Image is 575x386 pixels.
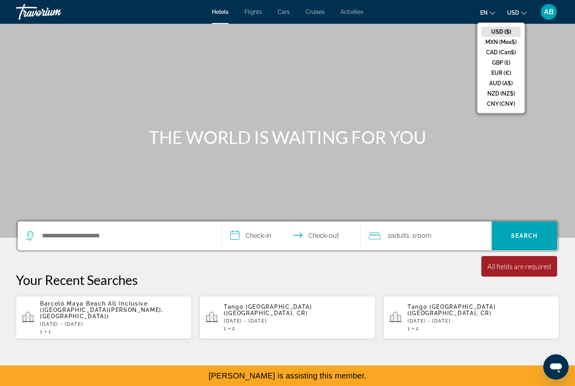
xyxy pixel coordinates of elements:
span: [PERSON_NAME] is assisting this member. [209,371,367,380]
a: Activities [340,9,363,15]
input: Search hotel destination [41,230,210,242]
span: 1 [48,329,51,334]
span: 2 [416,326,419,331]
p: [DATE] - [DATE] [40,321,185,327]
span: Tango [GEOGRAPHIC_DATA] ([GEOGRAPHIC_DATA], CR) [224,304,312,316]
span: USD [507,10,519,16]
button: CNY (CN¥) [481,99,521,109]
button: CAD (Can$) [481,47,521,57]
a: Travorium [16,2,95,22]
button: Change language [480,7,495,18]
p: [DATE] - [DATE] [408,318,553,324]
span: Tango [GEOGRAPHIC_DATA] ([GEOGRAPHIC_DATA], CR) [408,304,496,316]
span: 1 [40,329,43,334]
button: Travelers: 2 adults, 0 children [361,222,492,250]
a: Hotels [212,9,229,15]
button: GBP (£) [481,57,521,68]
span: Room [415,232,431,239]
a: Flights [244,9,262,15]
h1: THE WORLD IS WAITING FOR YOU [139,127,437,147]
button: Search [492,222,557,250]
span: AB [544,8,554,16]
a: Cruises [306,9,325,15]
div: All fields are required [487,262,551,271]
button: MXN (Mex$) [481,37,521,47]
span: en [480,10,488,16]
iframe: Button to launch messaging window [543,354,569,380]
div: Search widget [18,222,557,250]
button: Tango [GEOGRAPHIC_DATA] ([GEOGRAPHIC_DATA], CR)[DATE] - [DATE]12 [200,296,375,339]
span: Barceló Maya Beach All Inclusive ([GEOGRAPHIC_DATA][PERSON_NAME], [GEOGRAPHIC_DATA]) [40,300,163,319]
p: [DATE] - [DATE] [224,318,369,324]
span: , 1 [409,230,431,241]
span: Search [511,233,538,239]
button: EUR (€) [481,68,521,78]
span: 1 [408,326,410,331]
button: User Menu [538,4,559,20]
button: Select check in and out date [222,222,361,250]
span: 2 [232,326,235,331]
button: AUD (A$) [481,78,521,88]
a: Cars [278,9,290,15]
p: Your Recent Searches [16,272,559,288]
button: NZD (NZ$) [481,88,521,99]
span: 2 [388,230,409,241]
span: Adults [391,232,409,239]
button: Tango [GEOGRAPHIC_DATA] ([GEOGRAPHIC_DATA], CR)[DATE] - [DATE]12 [383,296,559,339]
h2: Featured Destinations [16,363,559,379]
button: Change currency [507,7,527,18]
span: 1 [224,326,227,331]
button: USD ($) [481,27,521,37]
button: Barceló Maya Beach All Inclusive ([GEOGRAPHIC_DATA][PERSON_NAME], [GEOGRAPHIC_DATA])[DATE] - [DAT... [16,296,192,339]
